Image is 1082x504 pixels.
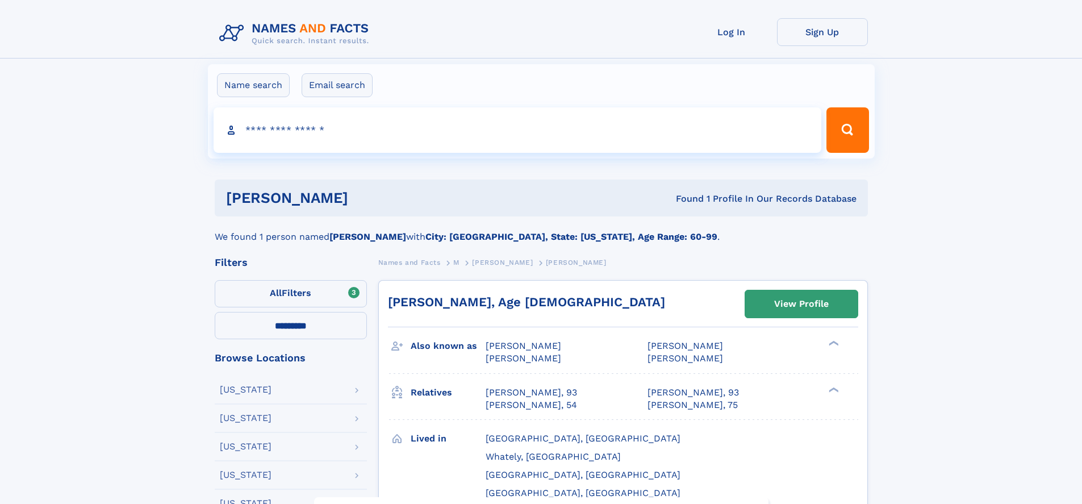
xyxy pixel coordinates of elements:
[453,259,459,266] span: M
[215,257,367,268] div: Filters
[486,340,561,351] span: [PERSON_NAME]
[686,18,777,46] a: Log In
[486,488,680,498] span: [GEOGRAPHIC_DATA], [GEOGRAPHIC_DATA]
[486,451,621,462] span: Whately, [GEOGRAPHIC_DATA]
[472,259,533,266] span: [PERSON_NAME]
[215,18,378,49] img: Logo Names and Facts
[220,385,271,394] div: [US_STATE]
[546,259,607,266] span: [PERSON_NAME]
[215,353,367,363] div: Browse Locations
[512,193,857,205] div: Found 1 Profile In Our Records Database
[220,414,271,423] div: [US_STATE]
[826,340,839,347] div: ❯
[215,216,868,244] div: We found 1 person named with .
[220,470,271,480] div: [US_STATE]
[486,353,561,364] span: [PERSON_NAME]
[647,386,739,399] a: [PERSON_NAME], 93
[411,383,486,402] h3: Relatives
[647,399,738,411] a: [PERSON_NAME], 75
[270,288,282,298] span: All
[217,73,290,97] label: Name search
[774,291,829,317] div: View Profile
[826,107,868,153] button: Search Button
[411,336,486,356] h3: Also known as
[226,191,512,205] h1: [PERSON_NAME]
[486,386,577,399] a: [PERSON_NAME], 93
[329,231,406,242] b: [PERSON_NAME]
[388,295,665,309] a: [PERSON_NAME], Age [DEMOGRAPHIC_DATA]
[826,386,839,393] div: ❯
[220,442,271,451] div: [US_STATE]
[745,290,858,318] a: View Profile
[472,255,533,269] a: [PERSON_NAME]
[486,469,680,480] span: [GEOGRAPHIC_DATA], [GEOGRAPHIC_DATA]
[411,429,486,448] h3: Lived in
[214,107,822,153] input: search input
[215,280,367,307] label: Filters
[647,340,723,351] span: [PERSON_NAME]
[302,73,373,97] label: Email search
[378,255,441,269] a: Names and Facts
[486,433,680,444] span: [GEOGRAPHIC_DATA], [GEOGRAPHIC_DATA]
[777,18,868,46] a: Sign Up
[453,255,459,269] a: M
[425,231,717,242] b: City: [GEOGRAPHIC_DATA], State: [US_STATE], Age Range: 60-99
[647,353,723,364] span: [PERSON_NAME]
[486,399,577,411] a: [PERSON_NAME], 54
